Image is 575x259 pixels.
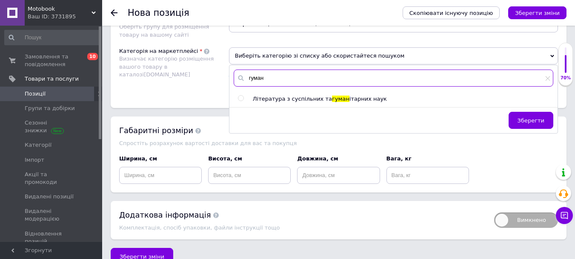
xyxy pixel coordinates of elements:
[25,75,79,83] span: Товари та послуги
[208,167,291,184] input: Висота, см
[494,212,558,228] span: Вимкнено
[119,55,214,77] span: Визначає категорію розміщення вашого товару в каталозі [DOMAIN_NAME]
[558,43,573,86] div: 70% Якість заповнення
[119,224,486,231] div: Комплектація, спосіб упаковки, файли інструкції тощо
[403,6,500,19] button: Скопіювати існуючу позицію
[119,125,558,136] div: Габаритні розміри
[518,117,544,124] span: Зберегти
[9,63,302,98] p: Если у вас есть заветная мечта, если ваша цель труднодостижима, если многие хотят того же, чего и...
[508,6,566,19] button: Зберегти зміни
[25,119,79,134] span: Сезонні знижки
[28,5,92,13] span: Motobook
[119,23,209,38] span: Оберіть групу для розміщення товару на вашому сайті
[297,155,338,162] span: Довжина, см
[25,171,79,186] span: Акції та промокоди
[229,47,558,64] span: Виберіть категорію зі списку або скористайтеся пошуком
[509,112,553,129] button: Зберегти
[25,141,51,149] span: Категорії
[119,47,198,55] div: Категорія на маркетплейсі
[409,10,493,16] span: Скопіювати існуючу позицію
[25,193,74,201] span: Видалені позиції
[25,230,79,245] span: Відновлення позицій
[349,96,387,102] span: ітарних наук
[25,207,79,223] span: Видалені модерацією
[25,105,75,112] span: Групи та добірки
[332,96,349,102] span: гуман
[515,10,560,16] i: Зберегти зміни
[4,30,100,45] input: Пошук
[386,155,412,162] span: Вага, кг
[119,140,558,146] div: Спростіть розрахунок вартості доставки для вас та покупця
[111,9,117,16] div: Повернутися назад
[128,8,189,18] h1: Нова позиція
[386,167,469,184] input: Вага, кг
[25,90,46,98] span: Позиції
[556,207,573,224] button: Чат з покупцем
[559,75,572,81] div: 70%
[119,155,157,162] span: Ширина, см
[25,53,79,68] span: Замовлення та повідомлення
[9,13,302,57] p: Если вы не обладаете никакими особыми достоинствами и талантами, то у вас нет иного пути, как вый...
[119,167,202,184] input: Ширина, см
[297,167,380,184] input: Довжина, см
[25,156,44,164] span: Імпорт
[28,13,102,20] div: Ваш ID: 3731895
[87,53,98,60] span: 10
[208,155,242,162] span: Висота, см
[253,96,332,102] span: Література з суспільних та
[119,210,486,220] div: Додаткова інформація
